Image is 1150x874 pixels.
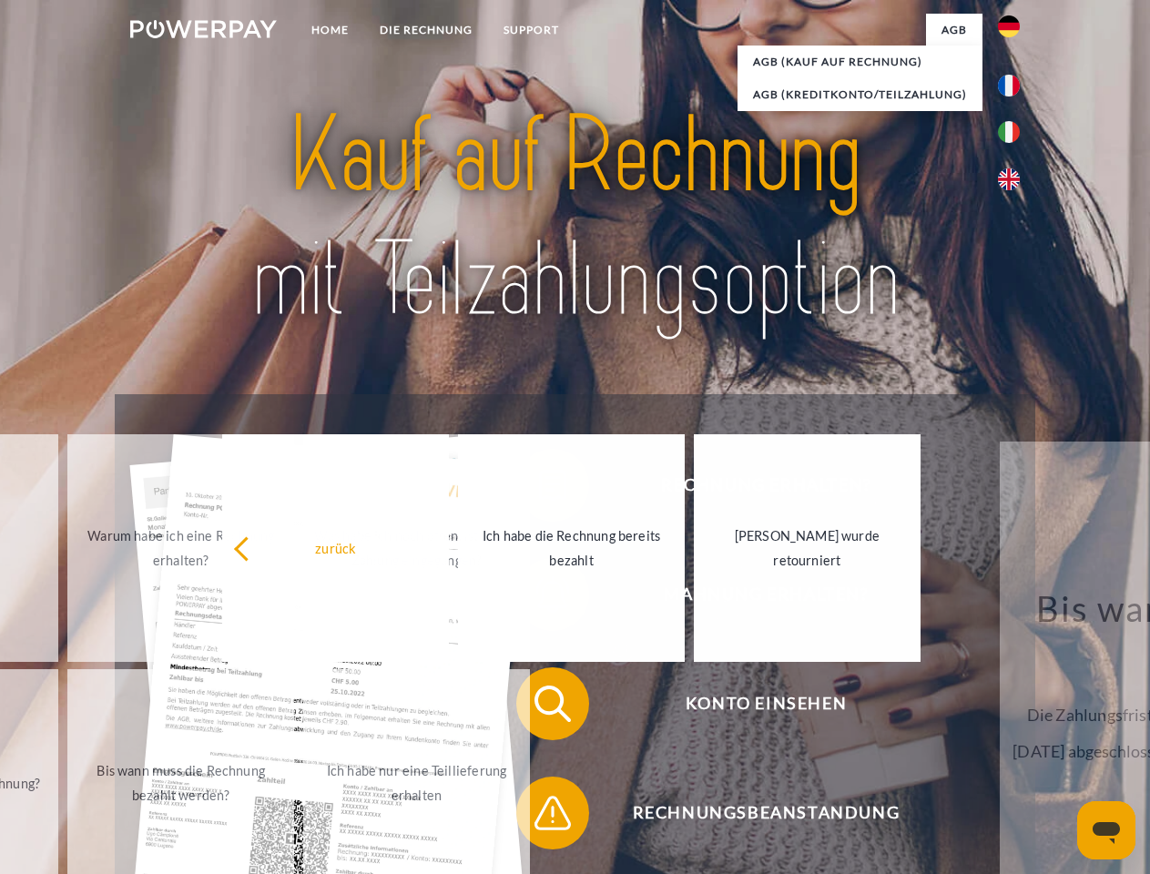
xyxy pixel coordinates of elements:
img: de [998,15,1020,37]
img: title-powerpay_de.svg [174,87,976,349]
div: Warum habe ich eine Rechnung erhalten? [78,523,283,573]
button: Rechnungsbeanstandung [516,777,990,849]
div: Ich habe die Rechnung bereits bezahlt [469,523,674,573]
img: qb_search.svg [530,681,575,727]
a: Home [296,14,364,46]
a: SUPPORT [488,14,575,46]
span: Rechnungsbeanstandung [543,777,989,849]
span: Konto einsehen [543,667,989,740]
a: AGB (Kreditkonto/Teilzahlung) [738,78,982,111]
img: fr [998,75,1020,97]
img: en [998,168,1020,190]
img: qb_warning.svg [530,790,575,836]
a: AGB (Kauf auf Rechnung) [738,46,982,78]
div: Bis wann muss die Rechnung bezahlt werden? [78,758,283,808]
img: it [998,121,1020,143]
button: Konto einsehen [516,667,990,740]
div: zurück [233,535,438,560]
a: agb [926,14,982,46]
div: Ich habe nur eine Teillieferung erhalten [314,758,519,808]
a: DIE RECHNUNG [364,14,488,46]
iframe: Schaltfläche zum Öffnen des Messaging-Fensters [1077,801,1135,859]
div: [PERSON_NAME] wurde retourniert [705,523,910,573]
img: logo-powerpay-white.svg [130,20,277,38]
